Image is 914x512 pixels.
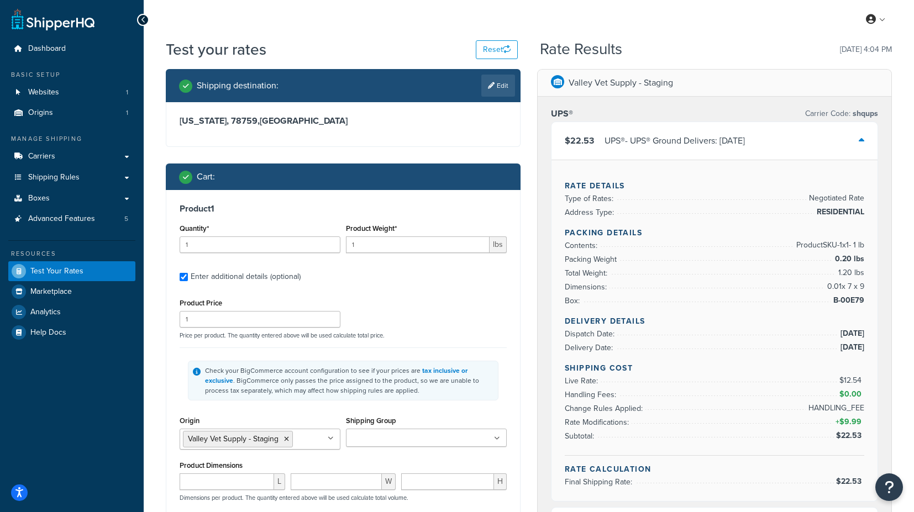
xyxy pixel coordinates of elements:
[8,103,135,123] li: Origins
[476,40,518,59] button: Reset
[180,115,507,126] h3: [US_STATE], 78759 , [GEOGRAPHIC_DATA]
[28,152,55,161] span: Carriers
[565,463,864,475] h4: Rate Calculation
[805,106,878,122] p: Carrier Code:
[875,473,903,501] button: Open Resource Center
[806,402,864,415] span: HANDLING_FEE
[28,194,50,203] span: Boxes
[565,375,601,387] span: Live Rate:
[28,88,59,97] span: Websites
[565,416,632,428] span: Rate Modifications:
[8,323,135,342] a: Help Docs
[205,366,493,395] div: Check your BigCommerce account configuration to see if your prices are . BigCommerce only passes ...
[833,415,864,429] span: +
[565,430,597,442] span: Subtotal:
[551,108,573,119] h3: UPS®
[838,327,864,340] span: [DATE]
[565,267,610,279] span: Total Weight:
[839,388,864,400] span: $0.00
[565,240,600,251] span: Contents:
[346,416,396,425] label: Shipping Group
[490,236,507,253] span: lbs
[806,192,864,205] span: Negotiated Rate
[166,39,266,60] h1: Test your rates
[180,273,188,281] input: Enter additional details (optional)
[28,214,95,224] span: Advanced Features
[839,416,864,427] span: $9.99
[8,302,135,322] a: Analytics
[274,473,285,490] span: L
[814,205,864,219] span: RESIDENTIAL
[840,42,892,57] p: [DATE] 4:04 PM
[565,193,616,204] span: Type of Rates:
[565,180,864,192] h4: Rate Details
[8,209,135,229] a: Advanced Features5
[494,473,507,490] span: H
[180,416,199,425] label: Origin
[565,362,864,374] h4: Shipping Cost
[565,315,864,327] h4: Delivery Details
[565,227,864,239] h4: Packing Details
[180,203,507,214] h3: Product 1
[382,473,396,490] span: W
[205,366,467,386] a: tax inclusive or exclusive
[126,88,128,97] span: 1
[831,294,864,307] span: B-00E79
[8,39,135,59] a: Dashboard
[8,209,135,229] li: Advanced Features
[180,299,222,307] label: Product Price
[8,103,135,123] a: Origins1
[8,146,135,167] a: Carriers
[8,249,135,258] div: Resources
[197,81,279,91] h2: Shipping destination :
[824,280,864,293] span: 0.01 x 7 x 9
[8,167,135,188] a: Shipping Rules
[565,342,616,353] span: Delivery Date:
[197,172,215,182] h2: Cart :
[28,44,66,54] span: Dashboard
[565,328,617,340] span: Dispatch Date:
[346,224,397,233] label: Product Weight*
[839,374,864,386] span: $12.54
[794,239,864,252] span: Product SKU-1 x 1 - 1 lb
[565,207,617,218] span: Address Type:
[836,430,864,441] span: $22.53
[565,281,610,293] span: Dimensions:
[30,267,83,276] span: Test Your Rates
[30,328,66,337] span: Help Docs
[832,252,864,266] span: 0.20 lbs
[8,134,135,144] div: Manage Shipping
[565,389,619,400] span: Handling Fees:
[565,254,619,265] span: Packing Weight
[565,403,645,414] span: Change Rules Applied:
[180,224,209,233] label: Quantity*
[8,282,135,302] a: Marketplace
[346,236,490,253] input: 0.00
[30,308,61,317] span: Analytics
[540,41,622,58] h2: Rate Results
[188,433,279,445] span: Valley Vet Supply - Staging
[177,494,408,502] p: Dimensions per product. The quantity entered above will be used calculate total volume.
[8,188,135,209] a: Boxes
[180,236,340,253] input: 0
[30,287,72,297] span: Marketplace
[8,82,135,103] a: Websites1
[180,461,243,469] label: Product Dimensions
[8,70,135,80] div: Basic Setup
[28,173,80,182] span: Shipping Rules
[850,108,878,119] span: shqups
[565,295,582,307] span: Box:
[565,134,594,147] span: $22.53
[838,341,864,354] span: [DATE]
[836,476,864,487] span: $22.53
[8,261,135,281] a: Test Your Rates
[28,108,53,118] span: Origins
[177,331,509,339] p: Price per product. The quantity entered above will be used calculate total price.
